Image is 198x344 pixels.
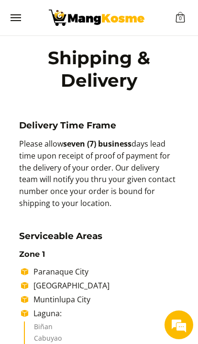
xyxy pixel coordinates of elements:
[29,280,179,291] li: [GEOGRAPHIC_DATA]
[33,266,88,277] span: Paranaque City
[49,10,144,26] img: Shipping &amp; Delivery Page l Mang Kosme: Home Appliances Warehouse Sale!
[10,47,188,92] h1: Shipping & Delivery
[19,120,179,131] h2: Delivery Time Frame
[19,230,179,241] h2: Serviceable Areas
[19,138,179,219] p: Please allow days lead time upon receipt of proof of payment for the delivery of your order. Our ...
[63,138,132,149] b: seven (7) business
[19,249,179,259] h3: Zone 1
[177,17,183,21] span: 0
[29,308,179,319] li: Laguna:
[29,294,179,305] li: Muntinlupa City
[34,323,170,335] li: Biñan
